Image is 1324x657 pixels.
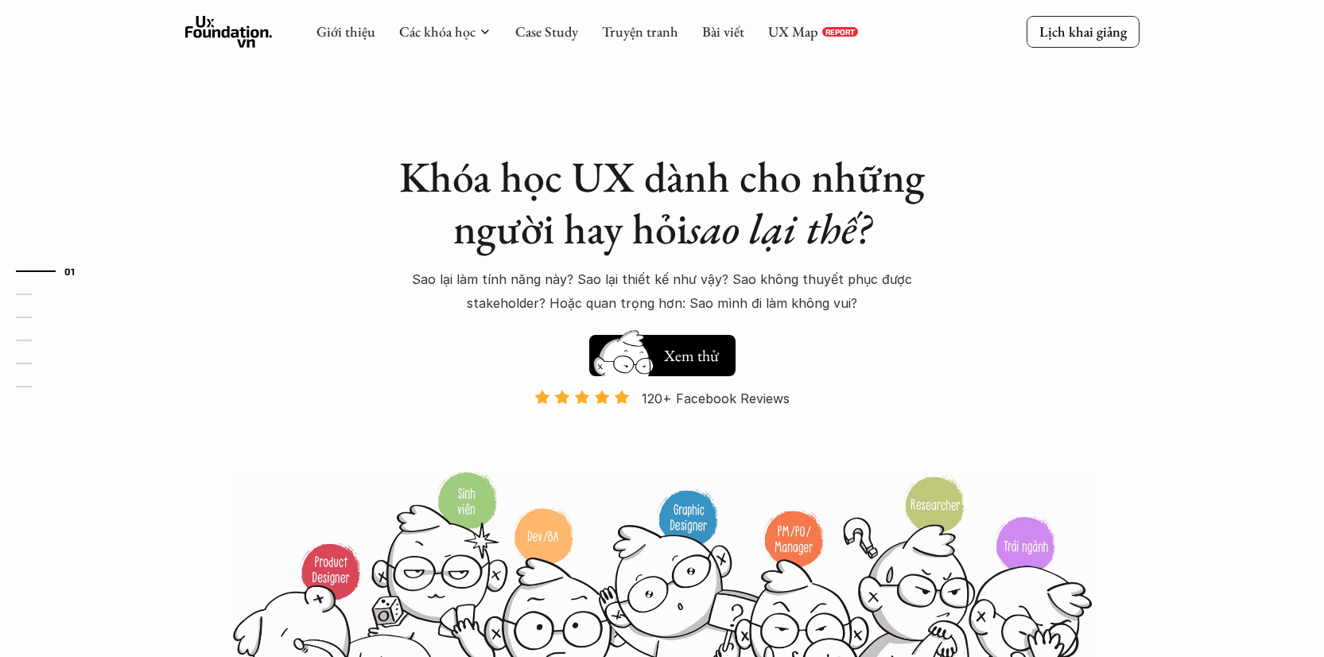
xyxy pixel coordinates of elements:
a: UX Map [768,22,818,41]
a: Giới thiệu [316,22,375,41]
p: Lịch khai giảng [1039,22,1127,41]
a: Truyện tranh [602,22,678,41]
a: 01 [16,262,91,281]
p: Sao lại làm tính năng này? Sao lại thiết kế như vậy? Sao không thuyết phục được stakeholder? Hoặc... [384,267,941,316]
a: REPORT [822,27,858,37]
h1: Khóa học UX dành cho những người hay hỏi [384,151,941,255]
a: Case Study [515,22,578,41]
a: Bài viết [702,22,744,41]
p: REPORT [825,27,855,37]
p: 120+ Facebook Reviews [642,387,790,410]
a: Các khóa học [399,22,476,41]
a: Xem thử [589,327,736,376]
a: 120+ Facebook Reviews [521,389,804,469]
em: sao lại thế? [688,200,871,256]
strong: 01 [64,265,76,276]
a: Lịch khai giảng [1027,16,1140,47]
h5: Xem thử [664,344,719,367]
